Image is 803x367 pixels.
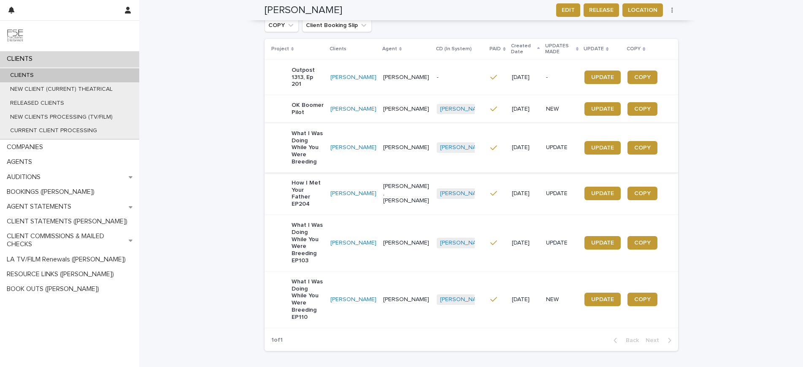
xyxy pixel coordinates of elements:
[330,239,376,247] a: [PERSON_NAME]
[628,6,657,14] span: LOCATION
[292,102,324,116] p: OK Boomer Pilot
[3,143,50,151] p: COMPANIES
[383,144,430,151] p: [PERSON_NAME]
[437,74,484,81] p: -
[440,296,574,303] a: [PERSON_NAME] / [PERSON_NAME] Casting, CSA
[627,71,657,84] a: COPY
[591,106,614,112] span: UPDATE
[440,190,486,197] a: [PERSON_NAME]
[584,293,621,306] a: UPDATE
[512,106,539,113] p: [DATE]
[3,173,47,181] p: AUDITIONS
[3,270,121,278] p: RESOURCE LINKS ([PERSON_NAME])
[330,44,346,54] p: Clients
[546,74,578,81] p: -
[382,44,397,54] p: Agent
[646,337,664,343] span: Next
[591,296,614,302] span: UPDATE
[621,337,639,343] span: Back
[584,102,621,116] a: UPDATE
[436,44,472,54] p: CD (In System)
[265,95,678,123] tr: OK Boomer Pilot[PERSON_NAME] [PERSON_NAME][PERSON_NAME] / [PERSON_NAME] Casting, CSA [DATE]NEWUPD...
[562,6,575,14] span: EDIT
[3,127,104,134] p: CURRENT CLIENT PROCESSING
[546,296,578,303] p: NEW
[3,188,101,196] p: BOOKINGS ([PERSON_NAME])
[265,19,299,32] button: COPY
[512,296,539,303] p: [DATE]
[3,114,119,121] p: NEW CLIENTS PROCESSING (TV/FILM)
[512,144,539,151] p: [DATE]
[607,337,642,344] button: Back
[3,72,41,79] p: CLIENTS
[440,239,574,247] a: [PERSON_NAME] / [PERSON_NAME] Casting, CSA
[512,190,539,197] p: [DATE]
[265,215,678,271] tr: What I Was Doing While You Were Breeding EP103[PERSON_NAME] [PERSON_NAME][PERSON_NAME] / [PERSON_...
[512,74,539,81] p: [DATE]
[584,187,621,200] a: UPDATE
[265,123,678,172] tr: What I Was Doing While You Were Breeding[PERSON_NAME] [PERSON_NAME][PERSON_NAME] / [PERSON_NAME] ...
[3,232,129,248] p: CLIENT COMMISSIONS & MAILED CHECKS
[3,100,71,107] p: RELEASED CLIENTS
[634,296,651,302] span: COPY
[440,106,574,113] a: [PERSON_NAME] / [PERSON_NAME] Casting, CSA
[330,296,376,303] a: [PERSON_NAME]
[545,41,574,57] p: UPDATES MADE
[383,74,430,81] p: [PERSON_NAME]
[627,141,657,155] a: COPY
[302,19,372,32] button: Client Booking Slip
[589,6,614,14] span: RELEASE
[546,106,578,113] p: NEW
[440,144,574,151] a: [PERSON_NAME] / [PERSON_NAME] Casting, CSA
[383,239,430,247] p: [PERSON_NAME]
[634,240,651,246] span: COPY
[591,240,614,246] span: UPDATE
[292,130,324,166] p: What I Was Doing While You Were Breeding
[634,190,651,196] span: COPY
[627,44,641,54] p: COPY
[292,278,324,321] p: What I Was Doing While You Were Breeding EP110
[627,236,657,250] a: COPY
[627,187,657,200] a: COPY
[3,158,39,166] p: AGENTS
[584,44,604,54] p: UPDATE
[383,106,430,113] p: [PERSON_NAME]
[3,217,134,226] p: CLIENT STATEMENTS ([PERSON_NAME])
[330,74,376,81] a: [PERSON_NAME]
[265,172,678,215] tr: How I Met Your Father EP204[PERSON_NAME] [PERSON_NAME], [PERSON_NAME][PERSON_NAME] [DATE]UPDATEUP...
[546,239,578,247] p: UPDATE
[546,190,578,197] p: UPDATE
[3,55,39,63] p: CLIENTS
[271,44,289,54] p: Project
[584,141,621,155] a: UPDATE
[627,102,657,116] a: COPY
[591,145,614,151] span: UPDATE
[3,86,119,93] p: NEW CLIENT (CURRENT) THEATRICAL
[584,3,619,17] button: RELEASE
[511,41,535,57] p: Created Date
[265,60,678,95] tr: Outpost 1313, Ep 201[PERSON_NAME] [PERSON_NAME]-[DATE]-UPDATECOPY
[591,74,614,80] span: UPDATE
[330,106,376,113] a: [PERSON_NAME]
[634,145,651,151] span: COPY
[383,296,430,303] p: [PERSON_NAME]
[265,271,678,328] tr: What I Was Doing While You Were Breeding EP110[PERSON_NAME] [PERSON_NAME][PERSON_NAME] / [PERSON_...
[7,27,24,44] img: 9JgRvJ3ETPGCJDhvPVA5
[591,190,614,196] span: UPDATE
[292,179,324,208] p: How I Met Your Father EP204
[546,144,578,151] p: UPDATE
[330,144,376,151] a: [PERSON_NAME]
[634,106,651,112] span: COPY
[3,285,106,293] p: BOOK OUTS ([PERSON_NAME])
[3,203,78,211] p: AGENT STATEMENTS
[584,236,621,250] a: UPDATE
[556,3,580,17] button: EDIT
[3,256,132,264] p: LA TV/FILM Renewals ([PERSON_NAME])
[383,183,430,204] p: [PERSON_NAME], [PERSON_NAME]
[634,74,651,80] span: COPY
[330,190,376,197] a: [PERSON_NAME]
[584,71,621,84] a: UPDATE
[265,330,289,351] p: 1 of 1
[642,337,678,344] button: Next
[622,3,663,17] button: LOCATION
